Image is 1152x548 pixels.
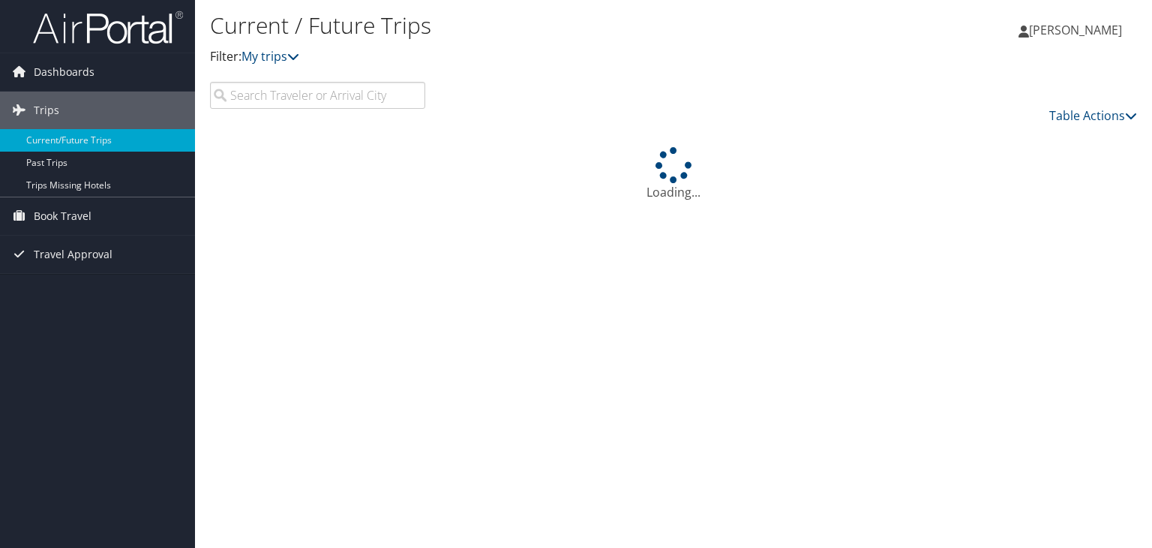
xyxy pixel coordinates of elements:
[34,197,91,235] span: Book Travel
[210,147,1137,201] div: Loading...
[1049,107,1137,124] a: Table Actions
[34,236,112,273] span: Travel Approval
[210,82,425,109] input: Search Traveler or Arrival City
[241,48,299,65] a: My trips
[33,10,183,45] img: airportal-logo.png
[34,53,94,91] span: Dashboards
[1018,8,1137,53] a: [PERSON_NAME]
[210,47,828,67] p: Filter:
[1029,22,1122,38] span: [PERSON_NAME]
[34,92,59,129] span: Trips
[210,10,828,41] h1: Current / Future Trips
